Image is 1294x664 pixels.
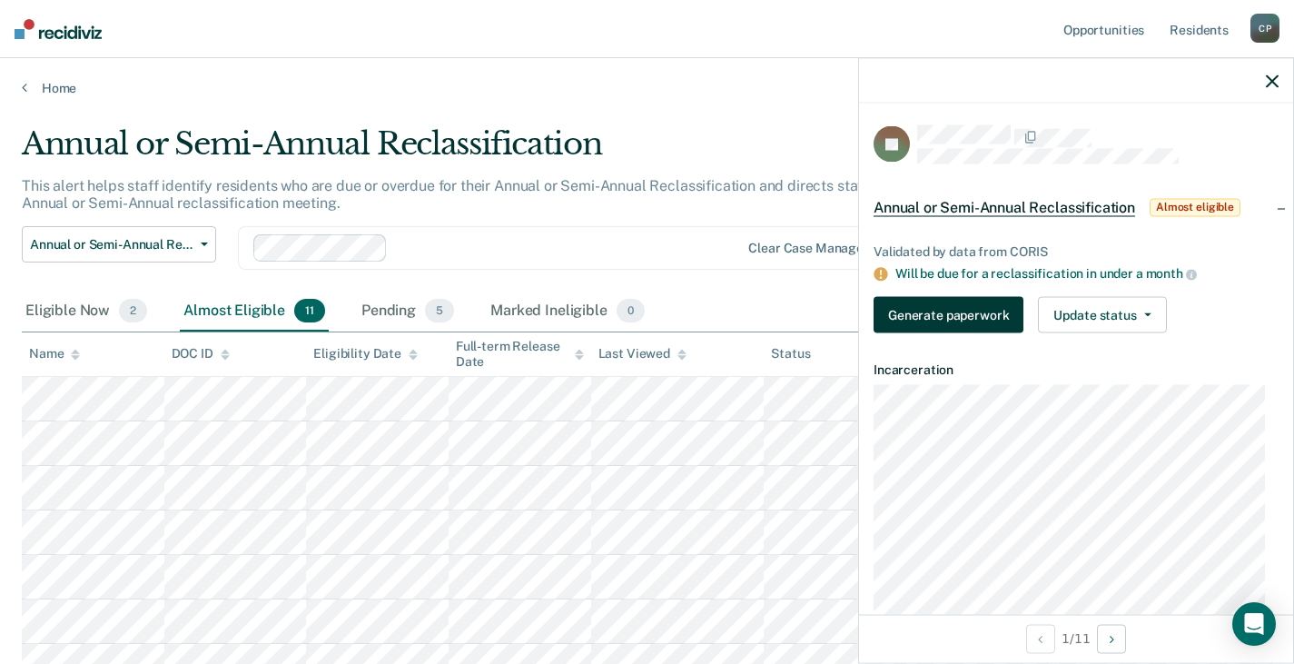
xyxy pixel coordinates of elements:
[22,80,1272,96] a: Home
[172,346,230,362] div: DOC ID
[313,346,418,362] div: Eligibility Date
[22,125,993,177] div: Annual or Semi-Annual Reclassification
[1150,198,1240,216] span: Almost eligible
[748,241,874,256] div: Clear case managers
[30,237,193,253] span: Annual or Semi-Annual Reclassification
[1097,624,1126,653] button: Next Opportunity
[22,292,151,332] div: Eligible Now
[617,299,645,322] span: 0
[1232,602,1276,646] div: Open Intercom Messenger
[119,299,147,322] span: 2
[598,346,687,362] div: Last Viewed
[487,292,648,332] div: Marked Ineligible
[895,266,1279,282] div: Will be due for a reclassification in under a month
[874,296,1031,332] a: Navigate to form link
[1250,14,1279,43] div: C P
[1026,624,1055,653] button: Previous Opportunity
[1038,296,1166,332] button: Update status
[859,178,1293,236] div: Annual or Semi-Annual ReclassificationAlmost eligible
[15,19,102,39] img: Recidiviz
[874,243,1279,259] div: Validated by data from CORIS
[874,296,1023,332] button: Generate paperwork
[358,292,458,332] div: Pending
[29,346,80,362] div: Name
[294,299,325,322] span: 11
[180,292,329,332] div: Almost Eligible
[874,198,1135,216] span: Annual or Semi-Annual Reclassification
[874,362,1279,377] dt: Incarceration
[859,614,1293,662] div: 1 / 11
[456,339,584,370] div: Full-term Release Date
[425,299,454,322] span: 5
[771,346,810,362] div: Status
[22,177,969,212] p: This alert helps staff identify residents who are due or overdue for their Annual or Semi-Annual ...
